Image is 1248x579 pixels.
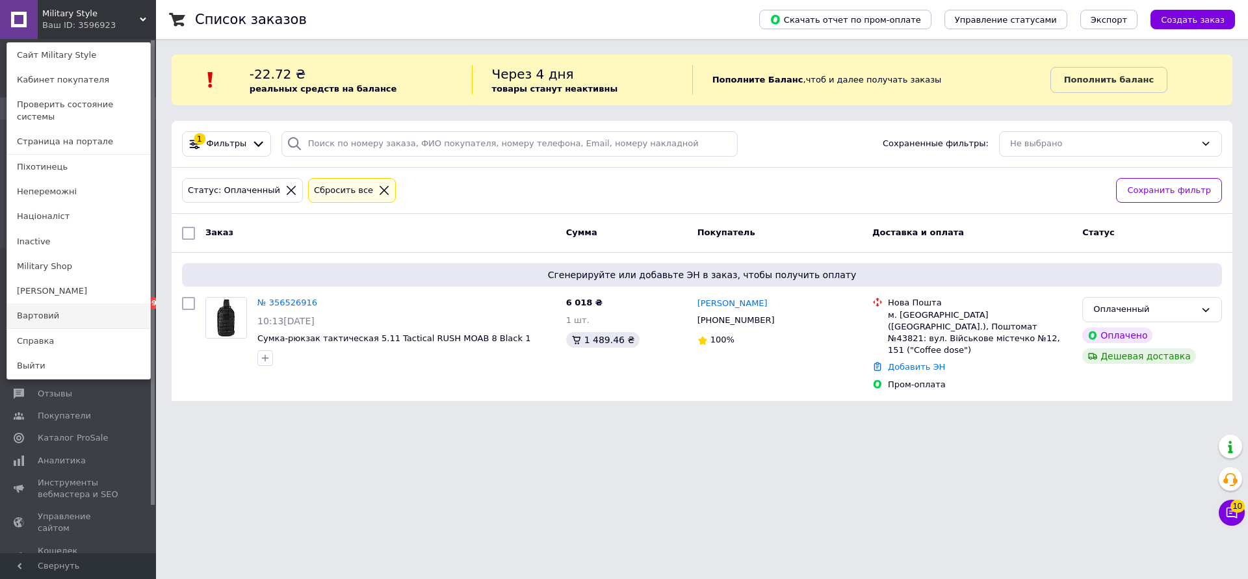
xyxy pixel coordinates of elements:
[710,335,734,344] span: 100%
[187,268,1217,281] span: Сгенерируйте или добавьте ЭН в заказ, чтобы получить оплату
[888,309,1072,357] div: м. [GEOGRAPHIC_DATA] ([GEOGRAPHIC_DATA].), Поштомат №43821: вул. Військове містечко №12, 151 ("Co...
[1082,328,1152,343] div: Оплачено
[872,227,964,237] span: Доставка и оплата
[7,254,150,279] a: Military Shop
[38,455,86,467] span: Аналитика
[38,511,120,534] span: Управление сайтом
[206,298,246,338] img: Фото товару
[7,279,150,303] a: [PERSON_NAME]
[7,68,150,92] a: Кабинет покупателя
[695,312,777,329] div: [PHONE_NUMBER]
[7,303,150,328] a: Вартовий
[205,227,233,237] span: Заказ
[205,297,247,339] a: Фото товару
[7,155,150,179] a: Піхотинець
[7,129,150,154] a: Страница на портале
[1010,137,1195,151] div: Не выбрано
[185,184,283,198] div: Статус: Оплаченный
[883,138,989,150] span: Сохраненные фильтры:
[38,388,72,400] span: Отзывы
[1093,303,1195,316] div: Оплаченный
[250,84,397,94] b: реальных средств на балансе
[42,19,97,31] div: Ваш ID: 3596923
[955,15,1057,25] span: Управление статусами
[1137,14,1235,24] a: Создать заказ
[759,10,931,29] button: Скачать отчет по пром-оплате
[697,227,755,237] span: Покупатель
[7,329,150,354] a: Справка
[1082,348,1196,364] div: Дешевая доставка
[38,545,120,569] span: Кошелек компании
[1080,10,1137,29] button: Экспорт
[7,229,150,254] a: Inactive
[1230,500,1245,513] span: 10
[195,12,307,27] h1: Список заказов
[888,297,1072,309] div: Нова Пошта
[1082,227,1115,237] span: Статус
[281,131,738,157] input: Поиск по номеру заказа, ФИО покупателя, номеру телефона, Email, номеру накладной
[257,333,530,343] a: Сумка-рюкзак тактическая 5.11 Tactical RUSH MOAB 8 Black 1
[250,66,305,82] span: -22.72 ₴
[566,315,590,325] span: 1 шт.
[1064,75,1154,84] b: Пополнить баланс
[1091,15,1127,25] span: Экспорт
[770,14,921,25] span: Скачать отчет по пром-оплате
[1050,67,1167,93] a: Пополнить баланс
[7,354,150,378] a: Выйти
[7,179,150,204] a: Непереможні
[7,92,150,129] a: Проверить состояние системы
[566,332,640,348] div: 1 489.46 ₴
[1150,10,1235,29] button: Создать заказ
[38,432,108,444] span: Каталог ProSale
[38,477,120,500] span: Инструменты вебмастера и SEO
[257,316,315,326] span: 10:13[DATE]
[566,227,597,237] span: Сумма
[888,362,945,372] a: Добавить ЭН
[692,65,1050,95] div: , чтоб и далее получать заказы
[145,298,166,309] span: 99+
[492,84,618,94] b: товары станут неактивны
[1161,15,1225,25] span: Создать заказ
[207,138,247,150] span: Фильтры
[492,66,574,82] span: Через 4 дня
[712,75,803,84] b: Пополните Баланс
[697,298,768,310] a: [PERSON_NAME]
[1127,184,1211,198] span: Сохранить фильтр
[7,43,150,68] a: Сайт Military Style
[311,184,376,198] div: Сбросить все
[7,204,150,229] a: Націоналіст
[1219,500,1245,526] button: Чат с покупателем10
[566,298,603,307] span: 6 018 ₴
[1116,178,1222,203] button: Сохранить фильтр
[257,298,317,307] a: № 356526916
[944,10,1067,29] button: Управление статусами
[201,70,220,90] img: :exclamation:
[42,8,140,19] span: Military Style
[38,410,91,422] span: Покупатели
[194,133,205,145] div: 1
[888,379,1072,391] div: Пром-оплата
